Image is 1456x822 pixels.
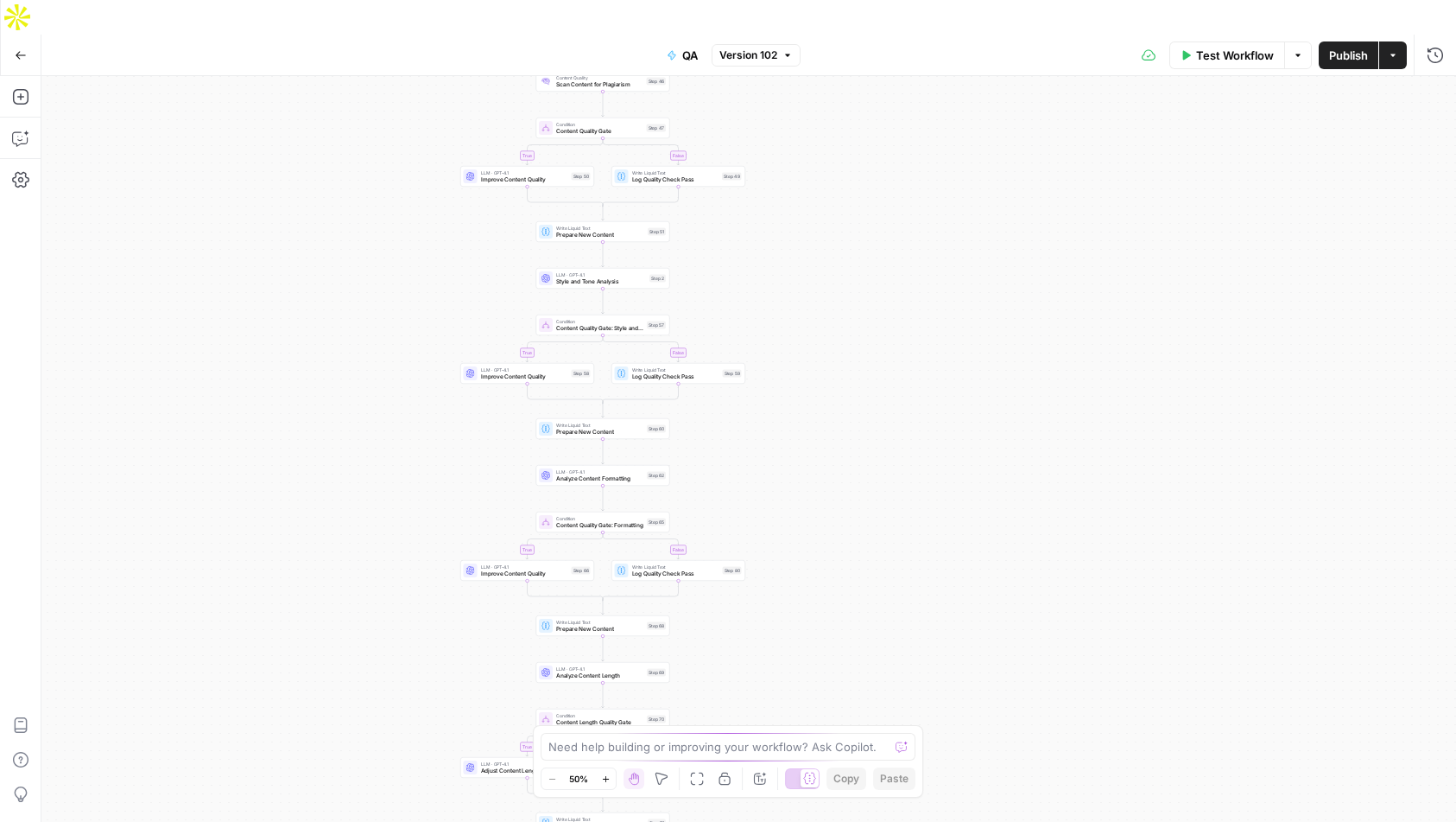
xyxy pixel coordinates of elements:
span: Improve Content Quality [481,175,568,184]
div: Write Liquid TextLog Quality Check PassStep 59 [611,363,745,384]
g: Edge from step_2 to step_57 [602,289,605,314]
button: QA [656,41,708,69]
div: Step 57 [647,322,666,329]
div: Write Liquid TextLog Quality Check PassStep 49 [611,166,745,187]
g: Edge from step_70-conditional-end to step_71 [602,796,605,812]
span: Write Liquid Text [556,619,643,626]
span: Publish [1329,47,1368,64]
div: LLM · GPT-4.1Analyze Content FormattingStep 62 [536,465,670,486]
button: Version 102 [712,44,801,67]
button: Paste [873,768,915,790]
span: Paste [880,771,908,787]
span: Copy [833,771,859,787]
div: Step 47 [647,124,667,132]
div: Step 66 [572,567,591,575]
div: Step 68 [647,622,666,630]
div: ConditionContent Quality Gate: FormattingStep 65 [536,512,670,532]
span: Write Liquid Text [556,422,643,429]
span: Log Quality Check Pass [632,175,719,184]
g: Edge from step_62 to step_65 [602,486,605,511]
g: Edge from step_51 to step_2 [602,242,605,267]
div: LLM · GPT-4.1Improve Content QualityStep 58 [460,363,594,384]
span: Analyze Content Formatting [556,475,643,483]
span: Content Length Quality Gate [556,718,643,727]
div: Step 46 [647,78,667,86]
g: Edge from step_65 to step_66 [526,532,603,559]
g: Edge from step_50 to step_47-conditional-end [528,187,604,207]
div: Write Liquid TextPrepare New ContentStep 60 [536,418,670,439]
div: Step 2 [649,275,666,283]
span: Style and Tone Analysis [556,277,646,286]
span: Condition [556,515,643,522]
g: Edge from step_70 to step_6 [526,730,603,756]
div: Step 51 [648,228,666,236]
span: LLM · GPT-4.1 [481,169,568,176]
div: ConditionContent Length Quality GateStep 70 [536,709,670,730]
span: LLM · GPT-4.1 [481,564,568,570]
span: Content Quality [556,74,643,81]
span: Write Liquid Text [632,366,719,373]
g: Edge from step_68 to step_69 [602,636,605,661]
g: Edge from step_67 to step_70-conditional-end [603,778,679,798]
button: Test Workflow [1169,41,1284,69]
div: LLM · GPT-4.1Adjust Content LengthStep 6 [460,757,594,778]
span: Test Workflow [1196,47,1274,64]
span: Prepare New Content [556,231,644,239]
span: Condition [556,318,643,325]
span: LLM · GPT-4.1 [556,271,646,278]
div: Step 70 [647,716,666,723]
span: Condition [556,712,643,719]
div: Step 65 [647,519,666,526]
g: Edge from step_66 to step_65-conditional-end [528,581,604,601]
div: Step 50 [572,173,591,181]
g: Edge from step_69 to step_70 [602,683,605,708]
span: LLM · GPT-4.1 [556,666,643,672]
button: Publish [1319,41,1378,69]
g: Edge from step_6 to step_70-conditional-end [528,778,604,798]
g: Edge from step_60 to step_62 [602,439,605,464]
g: Edge from step_46 to step_47 [602,92,605,117]
span: Analyze Content Length [556,672,643,680]
div: ConditionContent Quality GateStep 47 [536,118,670,138]
span: QA [682,47,698,64]
g: Edge from step_59 to step_57-conditional-end [603,384,679,404]
span: Log Quality Check Pass [632,373,719,381]
span: Prepare New Content [556,428,643,436]
div: Step 59 [723,370,742,378]
div: Content QualityScan Content for PlagiarismStep 46 [536,71,670,92]
span: Log Quality Check Pass [632,570,719,578]
div: Step 60 [647,425,666,433]
g: Edge from step_47 to step_50 [526,138,603,165]
span: Write Liquid Text [632,169,719,176]
span: Adjust Content Length [481,767,571,775]
g: Edge from step_47 to step_49 [603,138,680,165]
div: ConditionContent Quality Gate: Style and ToneStep 57 [536,315,670,335]
g: Edge from step_65 to step_80 [603,532,680,559]
span: Improve Content Quality [481,570,568,578]
div: Step 58 [572,370,591,378]
span: 50% [569,772,588,786]
div: LLM · GPT-4.1Analyze Content LengthStep 69 [536,662,670,683]
span: Version 102 [719,48,777,63]
div: Step 69 [647,669,666,677]
div: Step 49 [722,173,742,181]
g: Edge from step_49 to step_47-conditional-end [603,187,679,207]
span: Improve Content Quality [481,373,568,381]
span: LLM · GPT-4.1 [556,468,643,475]
span: Write Liquid Text [632,564,719,570]
span: Content Quality Gate [556,127,643,136]
g: Edge from step_47-conditional-end to step_51 [602,205,605,221]
g: Edge from step_65-conditional-end to step_68 [602,599,605,615]
span: Content Quality Gate: Formatting [556,521,643,530]
span: LLM · GPT-4.1 [481,366,568,373]
div: Step 80 [723,567,742,575]
div: Write Liquid TextPrepare New ContentStep 68 [536,615,670,636]
div: LLM · GPT-4.1Improve Content QualityStep 66 [460,560,594,581]
div: LLM · GPT-4.1Improve Content QualityStep 50 [460,166,594,187]
span: LLM · GPT-4.1 [481,761,571,768]
span: Scan Content for Plagiarism [556,80,643,89]
span: Write Liquid Text [556,225,644,232]
button: Copy [826,768,866,790]
g: Edge from step_58 to step_57-conditional-end [528,384,604,404]
div: Step 62 [647,472,666,480]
